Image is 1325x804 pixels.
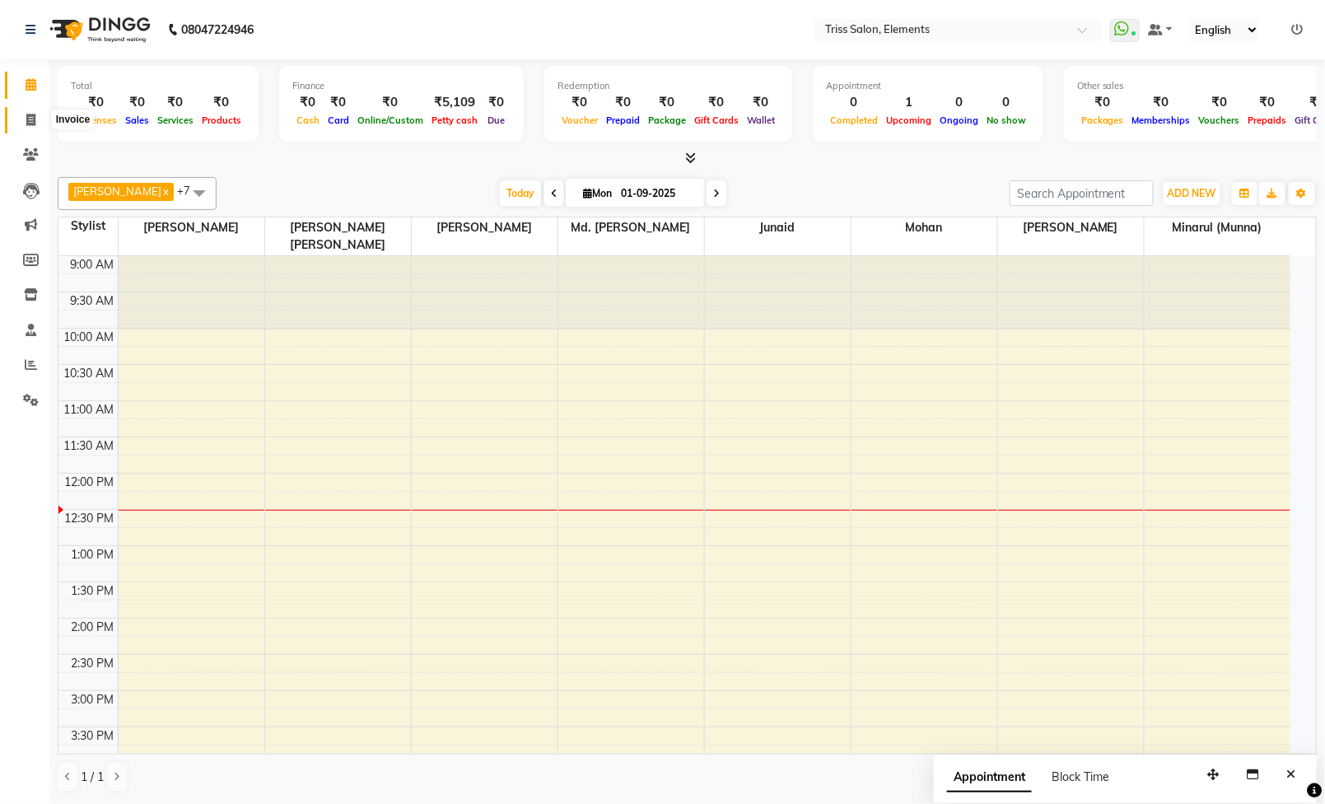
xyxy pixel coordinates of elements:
[68,619,118,636] div: 2:00 PM
[579,187,616,199] span: Mon
[743,93,779,112] div: ₹0
[177,184,203,197] span: +7
[353,115,427,126] span: Online/Custom
[161,185,169,198] a: x
[412,217,558,238] span: [PERSON_NAME]
[998,217,1144,238] span: [PERSON_NAME]
[826,79,1030,93] div: Appointment
[558,115,602,126] span: Voucher
[1010,180,1154,206] input: Search Appointment
[705,217,851,238] span: Junaid
[982,93,1030,112] div: 0
[1195,93,1244,112] div: ₹0
[1168,187,1216,199] span: ADD NEW
[558,79,779,93] div: Redemption
[153,93,198,112] div: ₹0
[62,474,118,491] div: 12:00 PM
[71,79,245,93] div: Total
[690,115,743,126] span: Gift Cards
[181,7,254,53] b: 08047224946
[292,93,324,112] div: ₹0
[690,93,743,112] div: ₹0
[826,115,882,126] span: Completed
[602,93,644,112] div: ₹0
[153,115,198,126] span: Services
[935,115,982,126] span: Ongoing
[1280,762,1304,788] button: Close
[68,292,118,310] div: 9:30 AM
[1244,115,1291,126] span: Prepaids
[558,93,602,112] div: ₹0
[558,217,704,238] span: Md. [PERSON_NAME]
[353,93,427,112] div: ₹0
[982,115,1030,126] span: No show
[42,7,155,53] img: logo
[68,655,118,672] div: 2:30 PM
[1195,115,1244,126] span: Vouchers
[935,93,982,112] div: 0
[121,93,153,112] div: ₹0
[644,115,690,126] span: Package
[882,115,935,126] span: Upcoming
[1145,217,1291,238] span: Minarul (Munna)
[73,185,161,198] span: [PERSON_NAME]
[61,365,118,382] div: 10:30 AM
[52,110,94,129] div: Invoice
[1244,93,1291,112] div: ₹0
[851,217,997,238] span: Mohan
[1077,115,1128,126] span: Packages
[121,115,153,126] span: Sales
[427,115,482,126] span: Petty cash
[1128,115,1195,126] span: Memberships
[324,115,353,126] span: Card
[324,93,353,112] div: ₹0
[882,93,935,112] div: 1
[68,691,118,708] div: 3:00 PM
[62,510,118,527] div: 12:30 PM
[292,79,511,93] div: Finance
[644,93,690,112] div: ₹0
[81,769,104,786] span: 1 / 1
[482,93,511,112] div: ₹0
[1164,182,1220,205] button: ADD NEW
[826,93,882,112] div: 0
[616,181,698,206] input: 2025-09-01
[68,727,118,745] div: 3:30 PM
[265,217,411,255] span: [PERSON_NAME] [PERSON_NAME]
[71,93,121,112] div: ₹0
[743,115,779,126] span: Wallet
[483,115,509,126] span: Due
[500,180,541,206] span: Today
[61,437,118,455] div: 11:30 AM
[198,93,245,112] div: ₹0
[198,115,245,126] span: Products
[61,401,118,418] div: 11:00 AM
[68,256,118,273] div: 9:00 AM
[58,217,118,235] div: Stylist
[119,217,264,238] span: [PERSON_NAME]
[68,546,118,563] div: 1:00 PM
[1128,93,1195,112] div: ₹0
[68,582,118,600] div: 1:30 PM
[602,115,644,126] span: Prepaid
[292,115,324,126] span: Cash
[61,329,118,346] div: 10:00 AM
[947,763,1032,792] span: Appointment
[1052,769,1109,784] span: Block Time
[427,93,482,112] div: ₹5,109
[1077,93,1128,112] div: ₹0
